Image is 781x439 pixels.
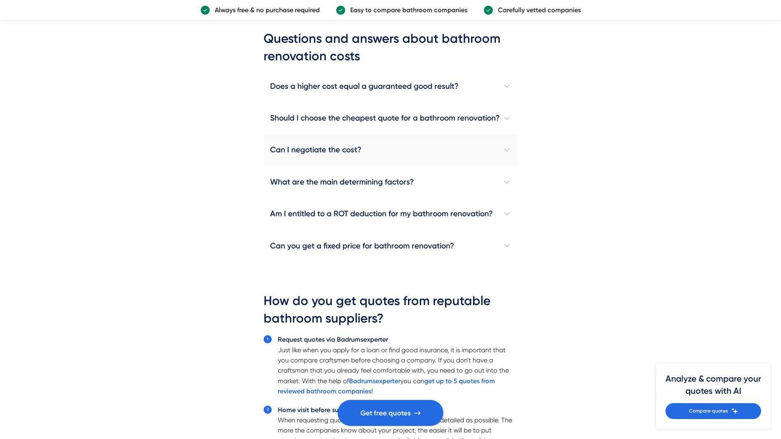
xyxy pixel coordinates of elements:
[215,6,320,14] font: Always free & no purchase required
[400,377,424,385] font: you can
[665,403,761,419] a: Compare quotes
[278,406,389,414] font: Home visit before submitting a quote
[689,408,728,414] font: Compare quotes
[278,336,388,343] font: Request quotes via Badrumsexperter
[360,409,411,417] font: Get free quotes
[278,346,509,385] font: Just like when you apply for a loan or find good insurance, it is important that you compare craf...
[350,6,467,14] font: Easy to compare bathroom companies
[264,31,500,64] font: Questions and answers about bathroom renovation costs
[338,400,443,426] a: Get free quotes
[349,377,400,385] a: Badrumsexperter
[665,373,761,384] font: Analyze & compare your
[685,386,741,396] font: quotes with AI
[498,6,581,14] font: Carefully vetted companies
[371,387,373,395] font: !
[264,293,491,326] font: How do you get quotes from reputable bathroom suppliers?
